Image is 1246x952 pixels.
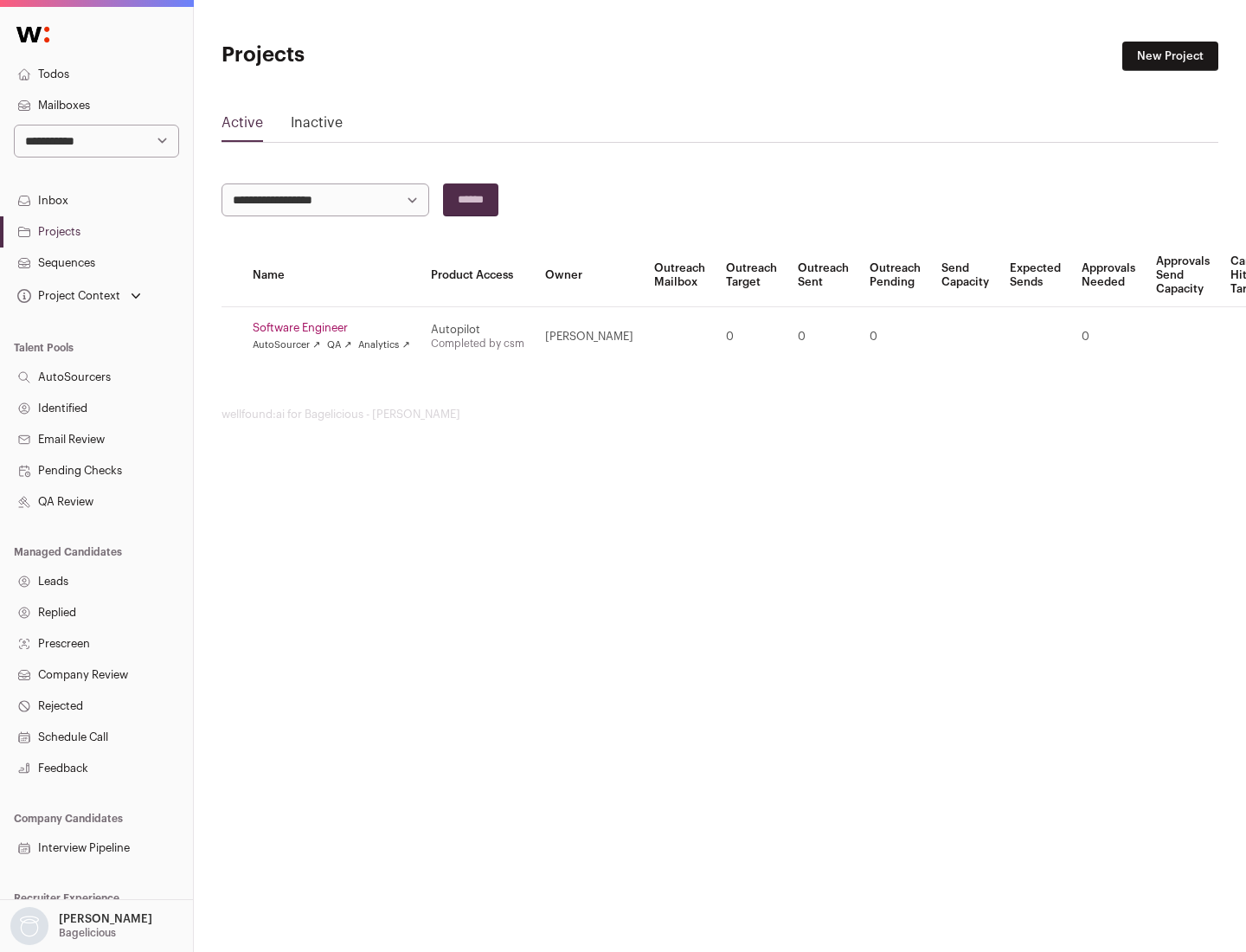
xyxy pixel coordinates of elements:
[7,907,156,945] button: Open dropdown
[931,244,999,307] th: Send Capacity
[253,338,320,352] a: AutoSourcer ↗
[859,244,931,307] th: Outreach Pending
[716,307,787,367] td: 0
[222,408,1218,421] footer: wellfound:ai for Bagelicious - [PERSON_NAME]
[10,907,48,945] img: nopic.png
[421,244,535,307] th: Product Access
[1071,244,1146,307] th: Approvals Needed
[59,926,116,940] p: Bagelicious
[716,244,787,307] th: Outreach Target
[291,113,343,140] a: Inactive
[787,307,859,367] td: 0
[14,284,145,308] button: Open dropdown
[242,244,421,307] th: Name
[14,289,120,303] div: Project Context
[327,338,351,352] a: QA ↗
[358,338,409,352] a: Analytics ↗
[787,244,859,307] th: Outreach Sent
[1071,307,1146,367] td: 0
[222,42,554,69] h1: Projects
[222,113,263,140] a: Active
[7,17,59,52] img: Wellfound
[1146,244,1220,307] th: Approvals Send Capacity
[535,244,644,307] th: Owner
[1122,42,1218,71] a: New Project
[431,338,524,349] a: Completed by csm
[59,912,152,926] p: [PERSON_NAME]
[999,244,1071,307] th: Expected Sends
[859,307,931,367] td: 0
[253,321,410,335] a: Software Engineer
[535,307,644,367] td: [PERSON_NAME]
[644,244,716,307] th: Outreach Mailbox
[431,323,524,337] div: Autopilot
